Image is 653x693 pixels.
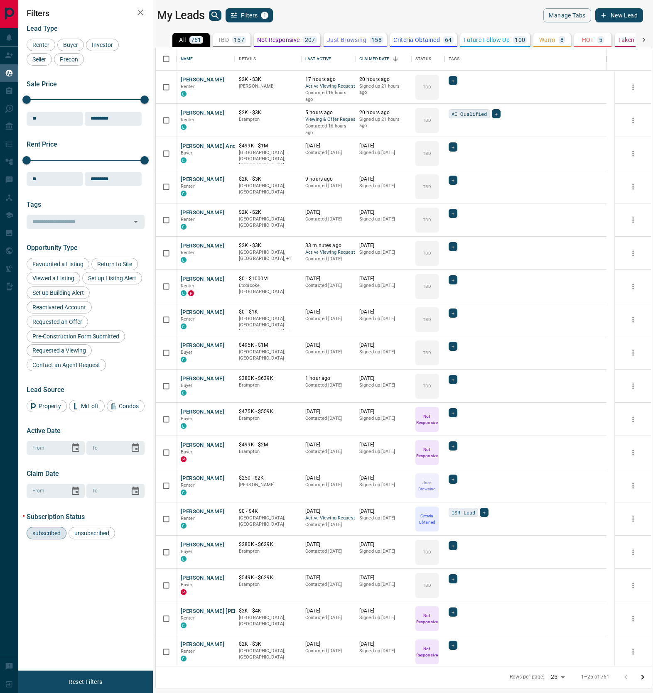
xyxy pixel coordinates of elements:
[449,475,457,484] div: +
[449,142,457,152] div: +
[239,475,297,482] p: $250 - $2K
[359,242,407,249] p: [DATE]
[449,209,457,218] div: +
[483,508,486,517] span: +
[416,446,438,459] p: Not Responsive
[54,53,84,66] div: Precon
[29,261,86,267] span: Favourited a Listing
[181,607,269,615] button: [PERSON_NAME] [PERSON_NAME]
[305,342,351,349] p: [DATE]
[452,475,454,483] span: +
[239,309,297,316] p: $0 - $1K
[305,441,351,448] p: [DATE]
[179,37,186,43] p: All
[415,47,431,71] div: Status
[305,475,351,482] p: [DATE]
[627,81,639,93] button: more
[239,242,297,249] p: $2K - $3K
[305,515,351,522] span: Active Viewing Request
[305,83,351,90] span: Active Viewing Request
[449,47,460,71] div: Tags
[449,242,457,251] div: +
[449,541,457,550] div: +
[29,275,77,282] span: Viewed a Listing
[423,383,431,389] p: TBD
[305,76,351,83] p: 17 hours ago
[452,442,454,450] span: +
[452,143,454,151] span: +
[239,349,297,362] p: [GEOGRAPHIC_DATA], [GEOGRAPHIC_DATA]
[359,275,407,282] p: [DATE]
[239,142,297,149] p: $499K - $1M
[359,209,407,216] p: [DATE]
[181,574,224,582] button: [PERSON_NAME]
[359,441,407,448] p: [DATE]
[29,318,85,325] span: Requested an Offer
[181,109,224,117] button: [PERSON_NAME]
[452,209,454,218] span: +
[127,440,144,456] button: Choose date
[449,441,457,451] div: +
[416,413,438,426] p: Not Responsive
[29,333,122,340] span: Pre-Construction Form Submitted
[181,209,224,217] button: [PERSON_NAME]
[262,12,268,18] span: 1
[627,247,639,260] button: more
[27,39,55,51] div: Renter
[181,184,195,189] span: Renter
[599,37,602,43] p: 5
[627,280,639,293] button: more
[239,441,297,448] p: $499K - $2M
[181,47,193,71] div: Name
[181,242,224,250] button: [PERSON_NAME]
[27,400,67,412] div: Property
[157,9,205,22] h1: My Leads
[181,416,193,421] span: Buyer
[359,475,407,482] p: [DATE]
[107,400,145,412] div: Condos
[191,37,201,43] p: 761
[78,403,102,409] span: MrLoft
[181,423,187,429] div: condos.ca
[423,184,431,190] p: TBD
[239,149,297,169] p: [GEOGRAPHIC_DATA] | [GEOGRAPHIC_DATA], [GEOGRAPHIC_DATA]
[449,309,457,318] div: +
[305,508,351,515] p: [DATE]
[305,37,315,43] p: 207
[239,448,297,455] p: Brampton
[449,408,457,417] div: +
[27,140,57,148] span: Rent Price
[452,276,454,284] span: +
[27,272,80,284] div: Viewed a Listing
[305,142,351,149] p: [DATE]
[27,53,52,66] div: Seller
[239,109,297,116] p: $2K - $3K
[359,216,407,223] p: Signed up [DATE]
[27,386,64,394] span: Lead Source
[181,91,187,97] div: condos.ca
[539,37,555,43] p: Warm
[305,375,351,382] p: 1 hour ago
[452,176,454,184] span: +
[627,347,639,359] button: more
[239,183,297,196] p: [GEOGRAPHIC_DATA], [GEOGRAPHIC_DATA]
[452,76,454,85] span: +
[181,375,224,383] button: [PERSON_NAME]
[449,176,457,185] div: +
[627,114,639,127] button: more
[63,675,108,689] button: Reset Filters
[480,508,489,517] div: +
[29,56,49,63] span: Seller
[515,37,525,43] p: 100
[359,249,407,256] p: Signed up [DATE]
[449,375,457,384] div: +
[423,117,431,123] p: TBD
[127,483,144,500] button: Choose date
[27,330,125,343] div: Pre-Construction Form Submitted
[181,316,195,322] span: Renter
[181,350,193,355] span: Buyer
[449,275,457,284] div: +
[449,76,457,85] div: +
[27,258,89,270] div: Favourited a Listing
[69,527,115,539] div: unsubscribed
